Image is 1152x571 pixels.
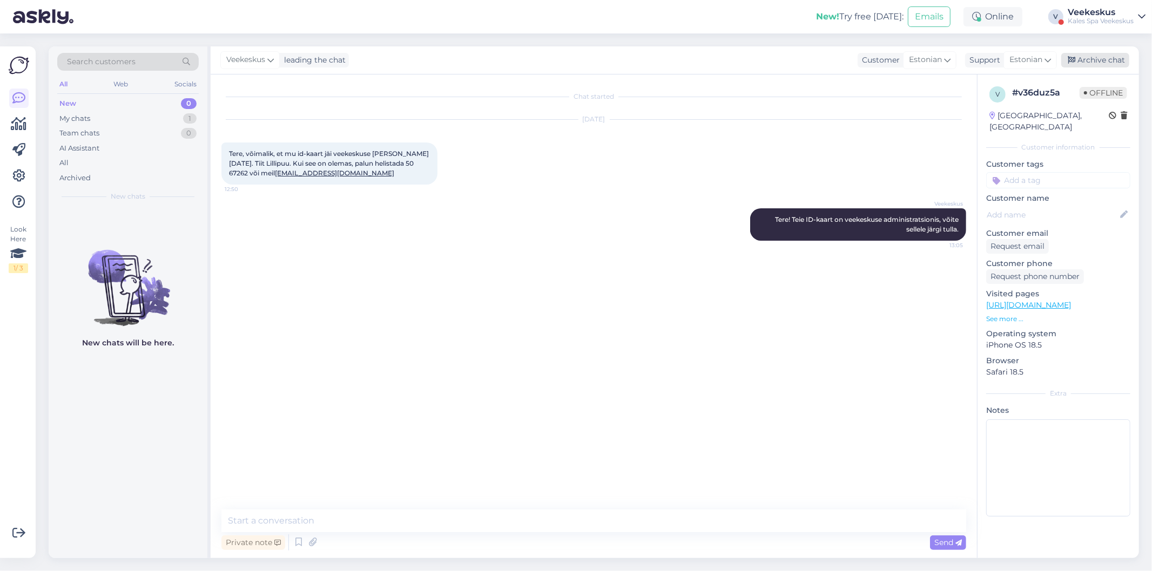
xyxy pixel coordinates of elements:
[229,149,430,177] span: Tere, võimalik, et mu id-kaart jäi veekeskuse [PERSON_NAME] [DATE]. Tiit Lillipuu. Kui see on ole...
[112,77,131,91] div: Web
[922,241,963,249] span: 13:05
[9,263,28,273] div: 1 / 3
[964,7,1022,26] div: Online
[59,113,90,124] div: My chats
[59,98,76,109] div: New
[816,10,904,23] div: Try free [DATE]:
[986,314,1130,324] p: See more ...
[59,158,69,168] div: All
[986,239,1049,254] div: Request email
[280,55,346,66] div: leading the chat
[986,228,1130,239] p: Customer email
[59,173,91,183] div: Archived
[1080,87,1127,99] span: Offline
[986,300,1071,310] a: [URL][DOMAIN_NAME]
[1009,54,1042,66] span: Estonian
[59,128,99,139] div: Team chats
[67,56,136,67] span: Search customers
[922,200,963,208] span: Veekeskus
[986,328,1130,339] p: Operating system
[858,55,900,66] div: Customer
[183,113,197,124] div: 1
[986,269,1084,284] div: Request phone number
[221,114,966,124] div: [DATE]
[59,143,99,154] div: AI Assistant
[995,90,1000,98] span: v
[82,337,174,349] p: New chats will be here.
[986,142,1130,152] div: Customer information
[1012,86,1080,99] div: # v36duz5a
[1068,8,1134,17] div: Veekeskus
[111,192,145,201] span: New chats
[49,230,207,328] img: No chats
[986,172,1130,188] input: Add a tag
[986,405,1130,416] p: Notes
[986,193,1130,204] p: Customer name
[1061,53,1129,67] div: Archive chat
[965,55,1000,66] div: Support
[986,339,1130,351] p: iPhone OS 18.5
[9,225,28,273] div: Look Here
[1068,17,1134,25] div: Kales Spa Veekeskus
[986,258,1130,269] p: Customer phone
[908,6,951,27] button: Emails
[1048,9,1063,24] div: V
[1068,8,1146,25] a: VeekeskusKales Spa Veekeskus
[181,98,197,109] div: 0
[986,288,1130,300] p: Visited pages
[172,77,199,91] div: Socials
[986,159,1130,170] p: Customer tags
[275,169,394,177] a: [EMAIL_ADDRESS][DOMAIN_NAME]
[987,209,1118,221] input: Add name
[986,366,1130,378] p: Safari 18.5
[986,389,1130,398] div: Extra
[221,92,966,101] div: Chat started
[9,55,29,76] img: Askly Logo
[221,535,285,550] div: Private note
[816,11,839,22] b: New!
[181,128,197,139] div: 0
[989,110,1109,133] div: [GEOGRAPHIC_DATA], [GEOGRAPHIC_DATA]
[909,54,942,66] span: Estonian
[225,185,265,193] span: 12:50
[775,215,960,233] span: Tere! Teie ID-kaart on veekeskuse administratsionis, võite sellele järgi tulla.
[934,538,962,547] span: Send
[986,355,1130,366] p: Browser
[57,77,70,91] div: All
[226,54,265,66] span: Veekeskus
